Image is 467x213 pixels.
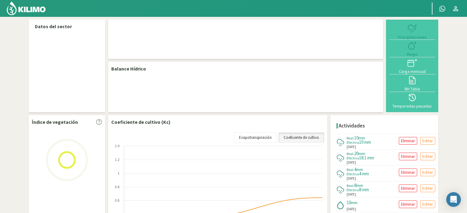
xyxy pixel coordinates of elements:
span: Efectiva [347,156,359,160]
p: Balance Hídrico [111,65,146,72]
span: 10 [354,135,359,141]
button: Riego [389,40,435,57]
img: Loading... [36,129,97,191]
button: Temporadas pasadas [389,92,435,109]
p: Datos del sector [35,23,99,30]
a: Evapotranspiración [234,132,277,143]
text: 1 [118,171,120,175]
span: mm [351,200,358,205]
span: 10 mm [359,139,371,145]
p: Editar [422,137,433,144]
div: Precipitaciones [391,35,433,39]
h4: Actividades [339,123,365,129]
span: Real: [347,183,354,188]
button: Eliminar [399,153,417,160]
span: Efectiva [347,188,359,192]
p: Coeficiente de cultivo (Kc) [111,118,171,126]
button: Eliminar [399,169,417,176]
span: mm [359,151,365,156]
button: Eliminar [399,184,417,192]
text: 1.4 [115,144,120,148]
button: Editar [420,184,435,192]
span: [DATE] [347,144,356,150]
p: Eliminar [401,169,415,176]
button: Editar [420,153,435,160]
div: Open Intercom Messenger [446,192,461,207]
text: 0.8 [115,185,120,189]
span: [DATE] [347,207,356,212]
button: BH Tabla [389,74,435,92]
a: Coeficiente de cultivo [278,132,324,143]
button: Eliminar [399,200,417,208]
text: 1.2 [115,158,120,162]
span: 20 [354,150,359,156]
span: Real: [347,167,354,172]
span: 8 [354,182,356,188]
p: Eliminar [401,137,415,144]
span: mm [356,167,363,172]
p: Editar [422,153,433,160]
span: Efectiva [347,172,359,176]
span: mm [356,183,363,188]
button: Eliminar [399,137,417,145]
button: Carga mensual [389,57,435,74]
span: [DATE] [347,160,356,165]
span: 18.1 mm [359,155,374,161]
p: Índice de vegetación [32,118,78,126]
div: Carga mensual [391,69,433,74]
span: Efectiva [347,140,359,145]
p: Editar [422,169,433,176]
span: [DATE] [347,176,356,181]
img: Kilimo [6,1,46,16]
span: 8 mm [359,187,369,192]
p: Editar [422,185,433,192]
div: BH Tabla [391,87,433,91]
span: Real: [347,151,354,156]
div: Riego [391,52,433,56]
p: Editar [422,201,433,208]
button: Precipitaciones [389,23,435,40]
p: Eliminar [401,201,415,208]
p: Eliminar [401,153,415,160]
button: Editar [420,200,435,208]
p: Eliminar [401,185,415,192]
button: Editar [420,137,435,145]
text: 0.6 [115,199,120,202]
span: 10 [347,200,351,205]
button: Editar [420,169,435,176]
span: [DATE] [347,192,356,197]
span: 4 mm [359,171,369,177]
span: 4 [354,166,356,172]
span: mm [359,135,365,141]
span: Real: [347,136,354,140]
div: Temporadas pasadas [391,104,433,108]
